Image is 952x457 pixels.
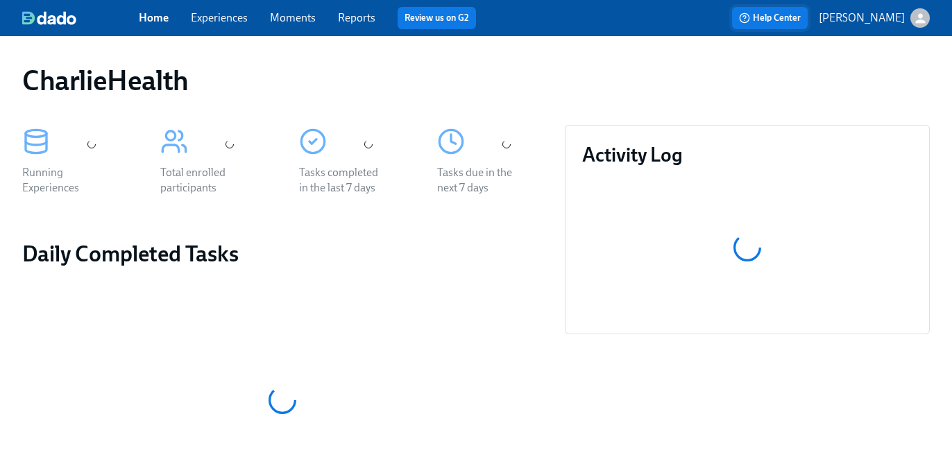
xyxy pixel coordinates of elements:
a: dado [22,11,139,25]
h3: Activity Log [582,142,912,167]
a: Review us on G2 [405,11,469,25]
a: Moments [270,11,316,24]
img: dado [22,11,76,25]
a: Experiences [191,11,248,24]
a: Reports [338,11,375,24]
button: Help Center [732,7,808,29]
div: Total enrolled participants [160,165,249,196]
div: Tasks due in the next 7 days [437,165,526,196]
h2: Daily Completed Tasks [22,240,543,268]
p: [PERSON_NAME] [819,10,905,26]
button: [PERSON_NAME] [819,8,930,28]
a: Home [139,11,169,24]
div: Running Experiences [22,165,111,196]
h1: CharlieHealth [22,64,189,97]
span: Help Center [739,11,801,25]
button: Review us on G2 [398,7,476,29]
div: Tasks completed in the last 7 days [299,165,388,196]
